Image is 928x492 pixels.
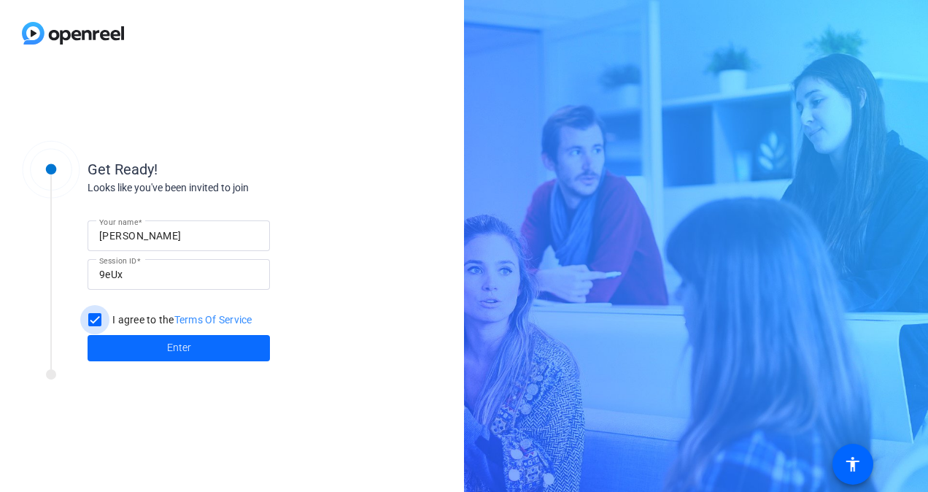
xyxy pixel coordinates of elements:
mat-label: Session ID [99,256,136,265]
button: Enter [88,335,270,361]
label: I agree to the [109,312,252,327]
mat-icon: accessibility [844,456,862,473]
span: Enter [167,340,191,355]
div: Looks like you've been invited to join [88,180,379,196]
a: Terms Of Service [174,314,252,326]
div: Get Ready! [88,158,379,180]
mat-label: Your name [99,218,138,226]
